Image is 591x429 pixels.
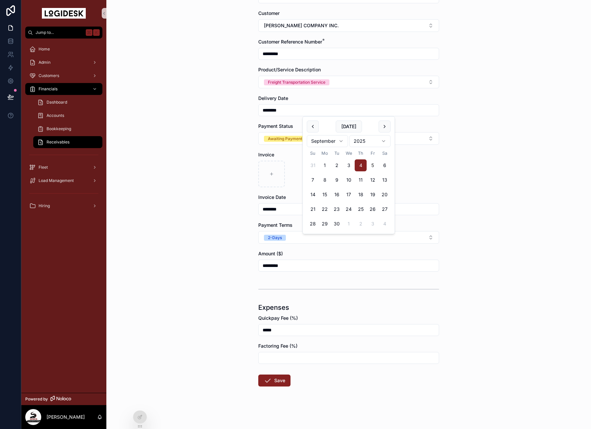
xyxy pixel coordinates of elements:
[379,150,391,157] th: Saturday
[355,150,367,157] th: Thursday
[331,203,343,215] button: Tuesday, September 23rd, 2025
[367,189,379,201] button: Friday, September 19th, 2025
[331,150,343,157] th: Tuesday
[379,218,391,230] button: Saturday, October 4th, 2025
[336,121,362,132] button: [DATE]
[25,161,102,173] a: Fleet
[47,113,64,118] span: Accounts
[264,22,339,29] span: [PERSON_NAME] COMPANY INC.
[42,8,86,19] img: App logo
[355,218,367,230] button: Thursday, October 2nd, 2025
[21,39,106,220] div: scrollable content
[47,139,69,145] span: Receivables
[258,123,293,129] span: Payment Status
[258,315,298,321] span: Quickpay Fee (%)
[33,110,102,122] a: Accounts
[258,10,280,16] span: Customer
[343,203,355,215] button: Wednesday, September 24th, 2025
[258,19,439,32] button: Select Button
[319,159,331,171] button: Monday, September 1st, 2025
[258,152,274,157] span: Invoice
[307,159,319,171] button: Sunday, August 31st, 2025
[25,70,102,82] a: Customers
[47,414,85,420] p: [PERSON_NAME]
[258,343,297,349] span: Factoring Fee (%)
[39,178,74,183] span: Load Management
[343,150,355,157] th: Wednesday
[39,60,51,65] span: Admin
[258,132,439,145] button: Select Button
[307,189,319,201] button: Sunday, September 14th, 2025
[331,159,343,171] button: Tuesday, September 2nd, 2025
[379,203,391,215] button: Saturday, September 27th, 2025
[319,174,331,186] button: Monday, September 8th, 2025
[355,203,367,215] button: Thursday, September 25th, 2025
[258,251,283,256] span: Amount ($)
[331,174,343,186] button: Tuesday, September 9th, 2025
[268,136,302,142] div: Awaiting Payment
[258,194,286,200] span: Invoice Date
[367,203,379,215] button: Friday, September 26th, 2025
[39,165,48,170] span: Fleet
[25,56,102,68] a: Admin
[343,218,355,230] button: Wednesday, October 1st, 2025
[355,189,367,201] button: Thursday, September 18th, 2025
[367,159,379,171] button: Today, Friday, September 5th, 2025
[268,235,282,241] div: 2-Days
[343,159,355,171] button: Wednesday, September 3rd, 2025
[39,203,50,209] span: Hiring
[25,396,48,402] span: Powered by
[307,174,319,186] button: Sunday, September 7th, 2025
[379,189,391,201] button: Saturday, September 20th, 2025
[33,96,102,108] a: Dashboard
[258,39,322,44] span: Customer Reference Number
[307,150,319,157] th: Sunday
[319,189,331,201] button: Monday, September 15th, 2025
[343,174,355,186] button: Wednesday, September 10th, 2025
[258,67,321,72] span: Product/Service Description
[258,303,289,312] h1: Expenses
[319,218,331,230] button: Monday, September 29th, 2025
[264,79,329,85] button: Unselect FREIGHT_TRANSPORTATION_SERVICE
[25,200,102,212] a: Hiring
[39,46,50,52] span: Home
[367,218,379,230] button: Friday, October 3rd, 2025
[33,136,102,148] a: Receivables
[47,126,71,131] span: Bookkeeping
[33,123,102,135] a: Bookkeeping
[367,150,379,157] th: Friday
[25,27,102,39] button: Jump to...K
[319,203,331,215] button: Monday, September 22nd, 2025
[379,174,391,186] button: Saturday, September 13th, 2025
[367,174,379,186] button: Friday, September 12th, 2025
[258,375,291,386] button: Save
[25,83,102,95] a: Financials
[307,150,391,230] table: September 2025
[25,43,102,55] a: Home
[319,150,331,157] th: Monday
[307,218,319,230] button: Sunday, September 28th, 2025
[258,95,288,101] span: Delivery Date
[36,30,83,35] span: Jump to...
[355,159,367,171] button: Thursday, September 4th, 2025, selected
[355,174,367,186] button: Thursday, September 11th, 2025
[39,73,59,78] span: Customers
[331,218,343,230] button: Tuesday, September 30th, 2025
[21,393,106,405] a: Powered by
[343,189,355,201] button: Wednesday, September 17th, 2025
[39,86,58,92] span: Financials
[268,79,325,85] div: Freight Transportation Service
[94,30,99,35] span: K
[379,159,391,171] button: Saturday, September 6th, 2025
[258,231,439,244] button: Select Button
[331,189,343,201] button: Tuesday, September 16th, 2025
[307,203,319,215] button: Sunday, September 21st, 2025
[25,175,102,187] a: Load Management
[258,76,439,88] button: Select Button
[47,100,67,105] span: Dashboard
[258,222,293,228] span: Payment Terms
